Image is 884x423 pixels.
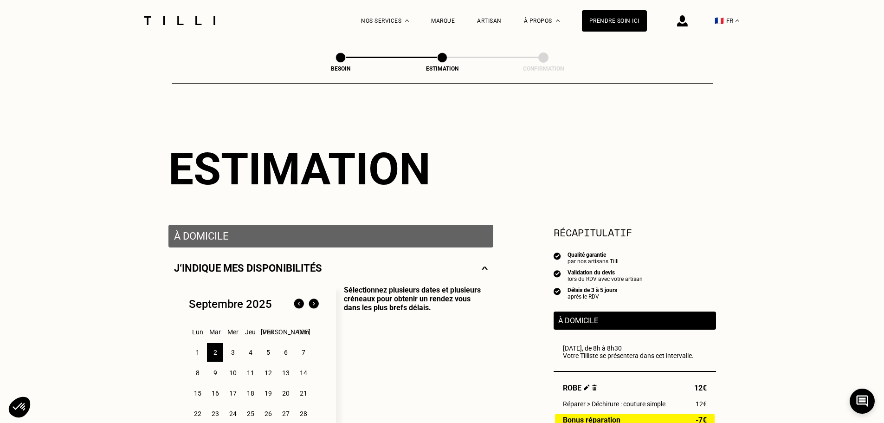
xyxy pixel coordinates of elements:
div: Besoin [294,65,387,72]
div: 3 [225,343,241,362]
div: 20 [277,384,294,403]
div: 22 [189,404,206,423]
div: 27 [277,404,294,423]
div: Estimation [396,65,489,72]
div: par nos artisans Tilli [568,258,619,265]
div: 6 [277,343,294,362]
div: 8 [189,364,206,382]
img: icône connexion [677,15,688,26]
div: 16 [207,384,223,403]
div: Validation du devis [568,269,643,276]
div: 2 [207,343,223,362]
div: 17 [225,384,241,403]
p: À domicile [558,316,711,325]
div: Confirmation [497,65,590,72]
section: Récapitulatif [554,225,716,240]
a: Marque [431,18,455,24]
div: 21 [295,384,311,403]
div: 15 [189,384,206,403]
p: J‘indique mes disponibilités [174,262,322,274]
img: Éditer [584,384,590,390]
img: icon list info [554,269,561,278]
div: Délais de 3 à 5 jours [568,287,617,293]
div: lors du RDV avec votre artisan [568,276,643,282]
div: 5 [260,343,276,362]
div: 26 [260,404,276,423]
div: 18 [242,384,258,403]
img: svg+xml;base64,PHN2ZyBmaWxsPSJub25lIiBoZWlnaHQ9IjE0IiB2aWV3Qm94PSIwIDAgMjggMTQiIHdpZHRoPSIyOCIgeG... [482,262,488,274]
div: 23 [207,404,223,423]
img: Mois précédent [291,297,306,312]
div: 24 [225,404,241,423]
span: 🇫🇷 [715,16,724,25]
div: 12 [260,364,276,382]
div: Estimation [168,143,716,195]
img: Logo du service de couturière Tilli [141,16,219,25]
img: icon list info [554,287,561,295]
div: 25 [242,404,258,423]
img: Mois suivant [306,297,321,312]
div: 13 [277,364,294,382]
p: À domicile [174,230,488,242]
img: Menu déroulant [405,20,409,22]
div: 14 [295,364,311,382]
div: 1 [189,343,206,362]
div: 19 [260,384,276,403]
div: 9 [207,364,223,382]
div: 28 [295,404,311,423]
img: Menu déroulant à propos [556,20,560,22]
span: Robe [563,384,597,392]
div: 10 [225,364,241,382]
img: icon list info [554,252,561,260]
span: 12€ [696,400,707,408]
img: Supprimer [592,384,597,390]
a: Artisan [477,18,502,24]
a: Prendre soin ici [582,10,647,32]
div: [DATE], de 8h à 8h30 [563,345,707,359]
div: Septembre 2025 [189,298,272,311]
div: Qualité garantie [568,252,619,258]
span: Réparer > Déchirure : couture simple [563,400,665,408]
div: 4 [242,343,258,362]
img: menu déroulant [736,20,739,22]
div: 7 [295,343,311,362]
div: 11 [242,364,258,382]
div: après le RDV [568,293,617,300]
span: 12€ [694,384,707,392]
p: Votre Tilliste se présentera dans cet intervalle. [563,352,707,359]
